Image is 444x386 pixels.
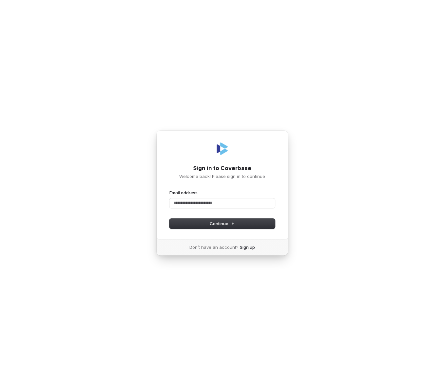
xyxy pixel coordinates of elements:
[210,221,234,226] span: Continue
[189,244,239,250] span: Don’t have an account?
[169,219,275,228] button: Continue
[169,164,275,172] h1: Sign in to Coverbase
[240,244,255,250] a: Sign up
[214,141,230,157] img: Coverbase
[169,173,275,179] p: Welcome back! Please sign in to continue
[169,190,198,196] label: Email address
